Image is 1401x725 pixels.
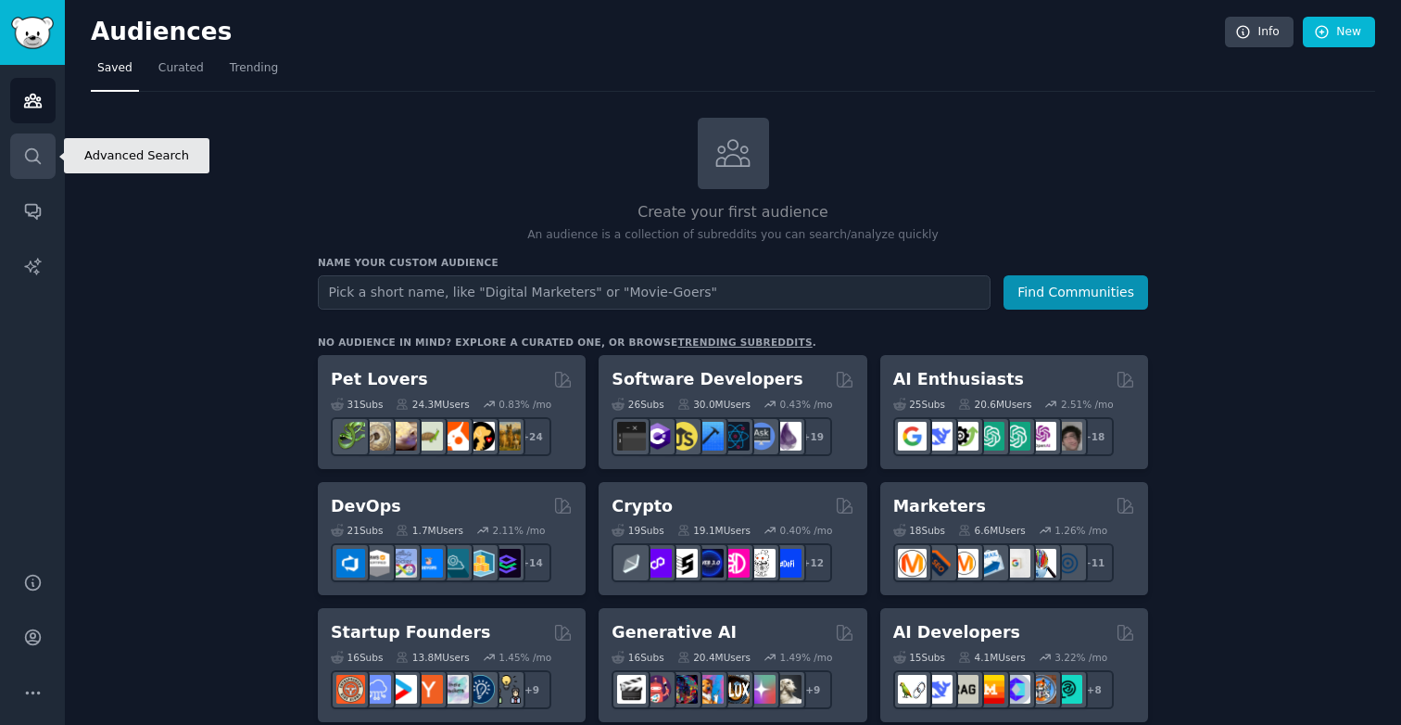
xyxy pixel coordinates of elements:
img: ethfinance [617,549,646,578]
img: MarketingResearch [1028,549,1056,578]
div: + 9 [512,670,551,709]
div: 20.6M Users [958,398,1031,411]
span: Saved [97,60,133,77]
h2: Pet Lovers [331,368,428,391]
h2: Crypto [612,495,673,518]
h3: Name your custom audience [318,256,1148,269]
img: EntrepreneurRideAlong [336,675,365,704]
h2: AI Enthusiasts [893,368,1024,391]
img: Docker_DevOps [388,549,417,578]
div: 1.26 % /mo [1054,524,1107,537]
h2: Marketers [893,495,986,518]
img: LangChain [898,675,927,704]
div: + 12 [793,543,832,582]
img: SaaS [362,675,391,704]
img: dalle2 [643,675,672,704]
img: ethstaker [669,549,698,578]
span: Trending [230,60,278,77]
img: googleads [1002,549,1030,578]
img: reactnative [721,422,750,451]
img: dogbreed [492,422,521,451]
div: 1.45 % /mo [499,651,551,664]
img: platformengineering [440,549,469,578]
img: deepdream [669,675,698,704]
img: learnjavascript [669,422,698,451]
div: 13.8M Users [396,651,469,664]
div: 16 Sub s [612,651,663,664]
div: 20.4M Users [677,651,751,664]
div: 3.22 % /mo [1054,651,1107,664]
div: No audience in mind? Explore a curated one, or browse . [318,336,816,349]
h2: Generative AI [612,621,737,644]
img: MistralAI [976,675,1004,704]
img: PetAdvice [466,422,495,451]
img: azuredevops [336,549,365,578]
a: Info [1225,17,1294,48]
h2: DevOps [331,495,401,518]
div: + 19 [793,417,832,456]
img: leopardgeckos [388,422,417,451]
div: 16 Sub s [331,651,383,664]
img: DeepSeek [924,675,953,704]
img: aivideo [617,675,646,704]
img: ballpython [362,422,391,451]
img: content_marketing [898,549,927,578]
img: OpenAIDev [1028,422,1056,451]
img: FluxAI [721,675,750,704]
div: 1.7M Users [396,524,463,537]
img: csharp [643,422,672,451]
div: 0.40 % /mo [780,524,833,537]
img: CryptoNews [747,549,776,578]
div: 21 Sub s [331,524,383,537]
div: 19 Sub s [612,524,663,537]
img: AIDevelopersSociety [1054,675,1082,704]
h2: Audiences [91,18,1225,47]
img: AskComputerScience [747,422,776,451]
img: defiblockchain [721,549,750,578]
div: 0.43 % /mo [780,398,833,411]
button: Find Communities [1003,275,1148,310]
img: starryai [747,675,776,704]
img: web3 [695,549,724,578]
img: ArtificalIntelligence [1054,422,1082,451]
div: 4.1M Users [958,651,1026,664]
div: + 24 [512,417,551,456]
img: growmybusiness [492,675,521,704]
img: DeepSeek [924,422,953,451]
img: cockatiel [440,422,469,451]
div: + 11 [1075,543,1114,582]
img: GummySearch logo [11,17,54,49]
h2: Create your first audience [318,201,1148,224]
img: ycombinator [414,675,443,704]
a: trending subreddits [677,337,812,348]
div: 25 Sub s [893,398,945,411]
img: indiehackers [440,675,469,704]
div: 18 Sub s [893,524,945,537]
img: aws_cdk [466,549,495,578]
div: 19.1M Users [677,524,751,537]
a: Trending [223,54,284,92]
div: 0.83 % /mo [499,398,551,411]
a: New [1303,17,1375,48]
img: DreamBooth [773,675,801,704]
div: 1.49 % /mo [780,651,833,664]
img: DevOpsLinks [414,549,443,578]
img: AWS_Certified_Experts [362,549,391,578]
img: GoogleGeminiAI [898,422,927,451]
img: defi_ [773,549,801,578]
div: 2.11 % /mo [493,524,546,537]
img: AItoolsCatalog [950,422,978,451]
img: OpenSourceAI [1002,675,1030,704]
input: Pick a short name, like "Digital Marketers" or "Movie-Goers" [318,275,991,310]
img: llmops [1028,675,1056,704]
div: + 18 [1075,417,1114,456]
img: OnlineMarketing [1054,549,1082,578]
h2: AI Developers [893,621,1020,644]
img: turtle [414,422,443,451]
p: An audience is a collection of subreddits you can search/analyze quickly [318,227,1148,244]
div: 6.6M Users [958,524,1026,537]
h2: Startup Founders [331,621,490,644]
img: startup [388,675,417,704]
img: Rag [950,675,978,704]
div: + 9 [793,670,832,709]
